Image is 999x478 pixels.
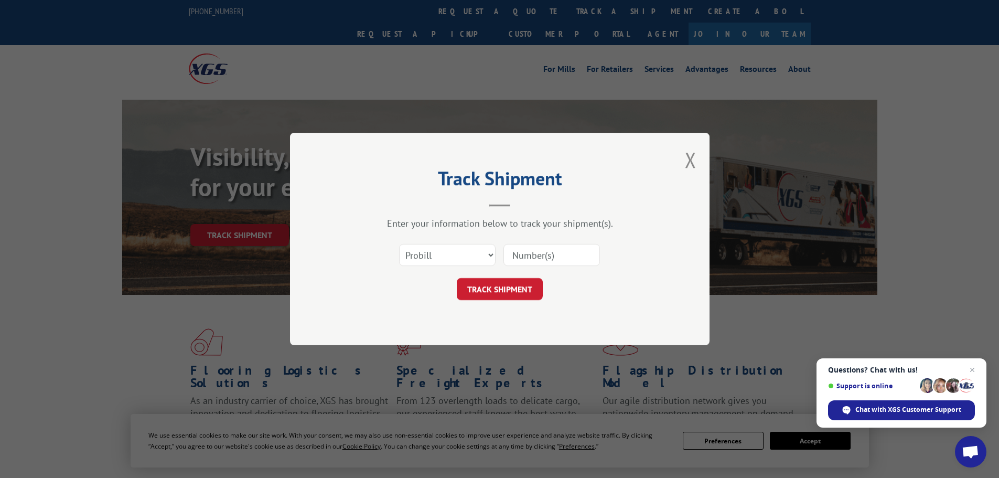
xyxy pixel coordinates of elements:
[828,382,916,390] span: Support is online
[828,366,975,374] span: Questions? Chat with us!
[342,217,657,229] div: Enter your information below to track your shipment(s).
[955,436,986,468] a: Open chat
[855,405,961,415] span: Chat with XGS Customer Support
[457,278,543,300] button: TRACK SHIPMENT
[685,146,696,174] button: Close modal
[503,244,600,266] input: Number(s)
[828,400,975,420] span: Chat with XGS Customer Support
[342,171,657,191] h2: Track Shipment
